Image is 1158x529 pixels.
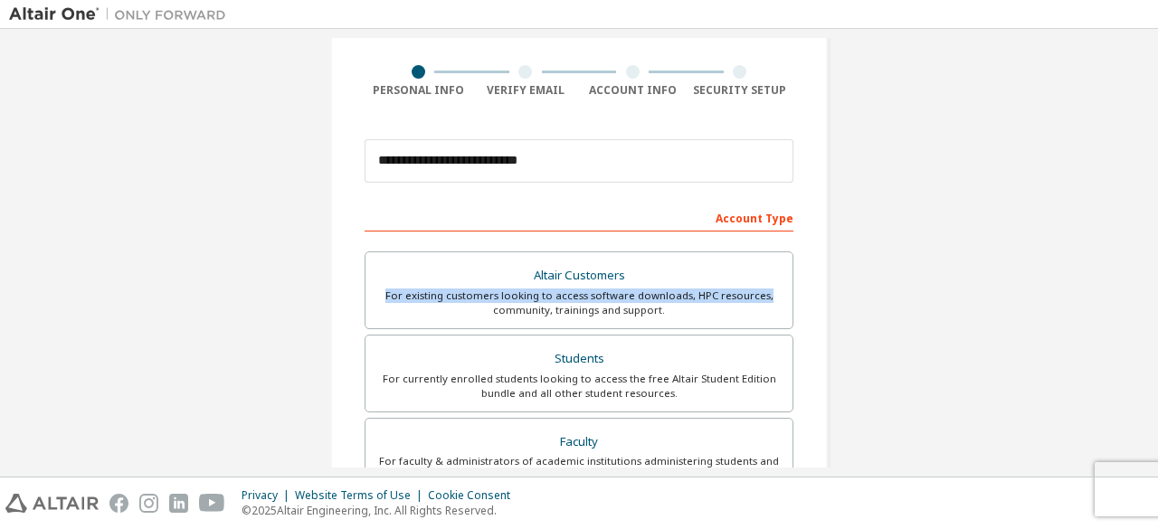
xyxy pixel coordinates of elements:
[428,488,521,503] div: Cookie Consent
[472,83,580,98] div: Verify Email
[365,203,793,231] div: Account Type
[9,5,235,24] img: Altair One
[376,454,782,483] div: For faculty & administrators of academic institutions administering students and accessing softwa...
[109,494,128,513] img: facebook.svg
[242,503,521,518] p: © 2025 Altair Engineering, Inc. All Rights Reserved.
[199,494,225,513] img: youtube.svg
[376,372,782,401] div: For currently enrolled students looking to access the free Altair Student Edition bundle and all ...
[376,288,782,317] div: For existing customers looking to access software downloads, HPC resources, community, trainings ...
[376,263,782,288] div: Altair Customers
[5,494,99,513] img: altair_logo.svg
[376,346,782,372] div: Students
[365,83,472,98] div: Personal Info
[242,488,295,503] div: Privacy
[579,83,687,98] div: Account Info
[376,430,782,455] div: Faculty
[295,488,428,503] div: Website Terms of Use
[169,494,188,513] img: linkedin.svg
[687,83,794,98] div: Security Setup
[139,494,158,513] img: instagram.svg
